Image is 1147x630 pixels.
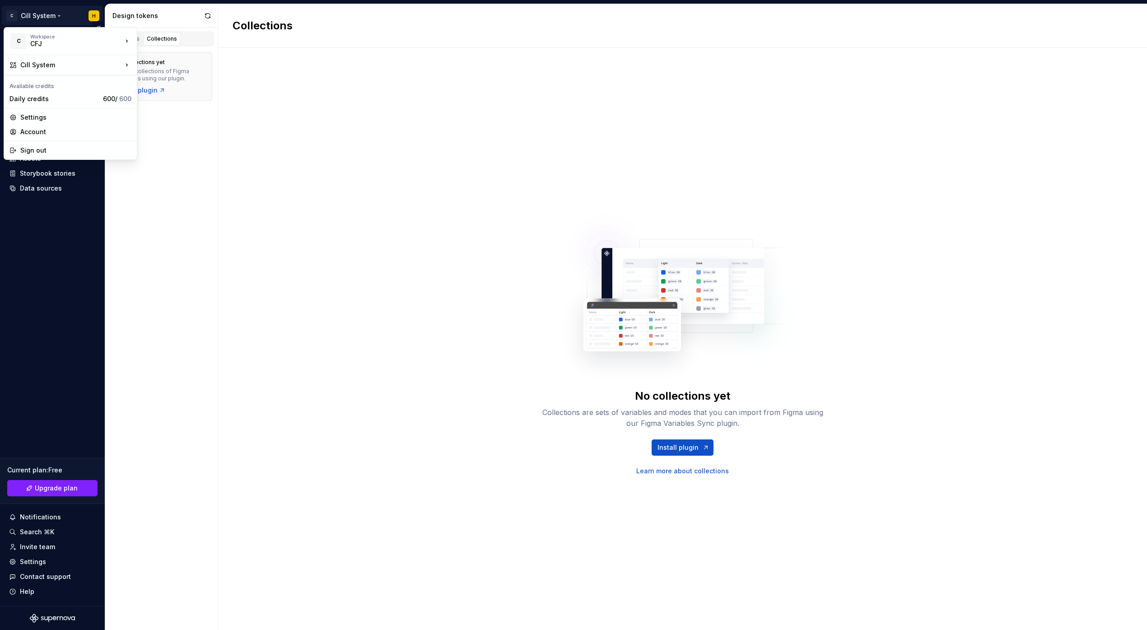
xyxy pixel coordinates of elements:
span: 600 / [103,95,131,103]
div: C [10,33,27,49]
div: Settings [20,113,131,122]
div: Sign out [20,146,131,155]
div: Available credits [6,77,135,92]
div: CFJ [30,39,107,48]
div: Workspace [30,34,122,39]
div: Daily credits [9,94,99,103]
span: 600 [119,95,131,103]
div: Account [20,127,131,136]
div: Cill System [20,61,122,70]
